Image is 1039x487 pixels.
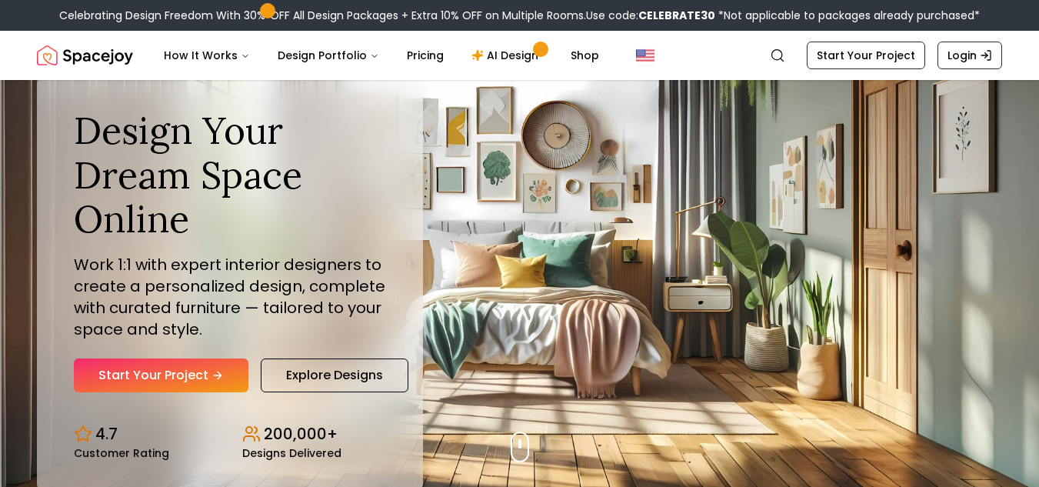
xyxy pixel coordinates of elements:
a: Explore Designs [261,359,408,392]
nav: Main [152,40,611,71]
a: Shop [558,40,611,71]
nav: Global [37,31,1002,80]
p: 4.7 [95,423,118,445]
a: AI Design [459,40,555,71]
span: *Not applicable to packages already purchased* [715,8,980,23]
a: Start Your Project [807,42,925,69]
span: Use code: [586,8,715,23]
button: How It Works [152,40,262,71]
div: Design stats [74,411,386,459]
small: Designs Delivered [242,448,341,459]
div: Celebrating Design Freedom With 30% OFF All Design Packages + Extra 10% OFF on Multiple Rooms. [59,8,980,23]
img: Spacejoy Logo [37,40,133,71]
small: Customer Rating [74,448,169,459]
h1: Design Your Dream Space Online [74,108,386,242]
button: Design Portfolio [265,40,391,71]
p: Work 1:1 with expert interior designers to create a personalized design, complete with curated fu... [74,254,386,340]
p: 200,000+ [264,423,338,445]
a: Pricing [395,40,456,71]
b: CELEBRATE30 [638,8,715,23]
a: Start Your Project [74,359,248,392]
a: Login [937,42,1002,69]
img: United States [636,46,654,65]
a: Spacejoy [37,40,133,71]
